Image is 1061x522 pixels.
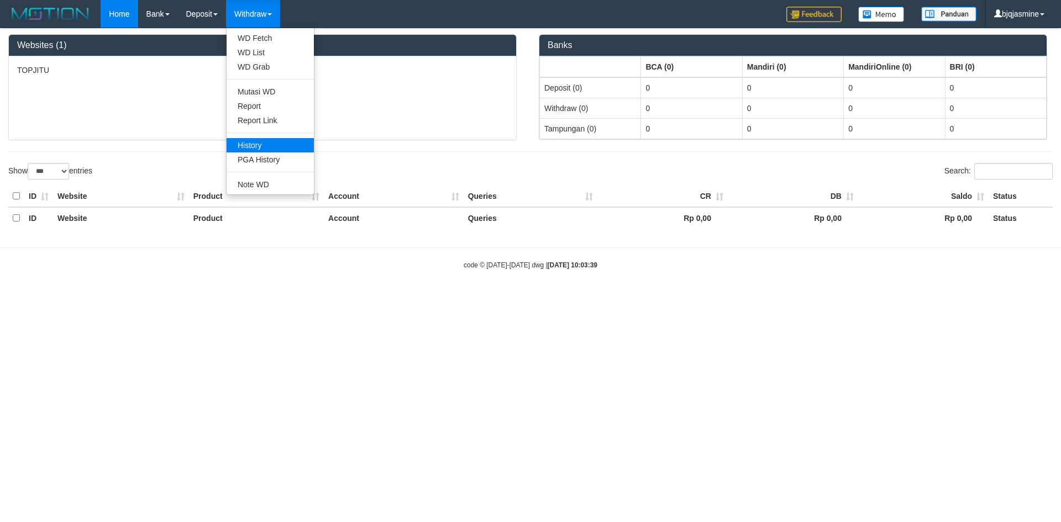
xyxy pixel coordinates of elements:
td: 0 [742,118,843,139]
th: ID [24,186,53,207]
input: Search: [974,163,1053,180]
th: Queries [464,207,597,229]
label: Show entries [8,163,92,180]
td: 0 [742,98,843,118]
a: Note WD [227,177,314,192]
td: 0 [641,77,742,98]
td: 0 [945,98,1046,118]
th: Product [189,186,324,207]
a: WD Fetch [227,31,314,45]
th: Product [189,207,324,229]
a: Report [227,99,314,113]
th: Account [324,186,464,207]
td: Deposit (0) [540,77,641,98]
td: 0 [844,77,945,98]
td: 0 [641,98,742,118]
td: 0 [945,77,1046,98]
th: Saldo [858,186,989,207]
img: Feedback.jpg [786,7,842,22]
td: 0 [844,118,945,139]
td: 0 [945,118,1046,139]
a: WD Grab [227,60,314,74]
th: Rp 0,00 [858,207,989,229]
td: Withdraw (0) [540,98,641,118]
td: 0 [641,118,742,139]
select: Showentries [28,163,69,180]
th: Status [989,186,1053,207]
th: Website [53,207,189,229]
h3: Websites (1) [17,40,508,50]
a: PGA History [227,152,314,167]
th: Rp 0,00 [728,207,858,229]
img: Button%20Memo.svg [858,7,905,22]
th: ID [24,207,53,229]
a: WD List [227,45,314,60]
td: 0 [844,98,945,118]
img: panduan.png [921,7,976,22]
th: Rp 0,00 [597,207,728,229]
th: Group: activate to sort column ascending [945,56,1046,77]
th: Status [989,207,1053,229]
td: Tampungan (0) [540,118,641,139]
th: DB [728,186,858,207]
small: code © [DATE]-[DATE] dwg | [464,261,597,269]
p: TOPJITU [17,65,508,76]
th: CR [597,186,728,207]
strong: [DATE] 10:03:39 [548,261,597,269]
label: Search: [944,163,1053,180]
th: Group: activate to sort column ascending [641,56,742,77]
th: Group: activate to sort column ascending [844,56,945,77]
th: Website [53,186,189,207]
th: Group: activate to sort column ascending [742,56,843,77]
a: Mutasi WD [227,85,314,99]
td: 0 [742,77,843,98]
th: Queries [464,186,597,207]
th: Account [324,207,464,229]
h3: Banks [548,40,1038,50]
th: Group: activate to sort column ascending [540,56,641,77]
a: Report Link [227,113,314,128]
img: MOTION_logo.png [8,6,92,22]
a: History [227,138,314,152]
